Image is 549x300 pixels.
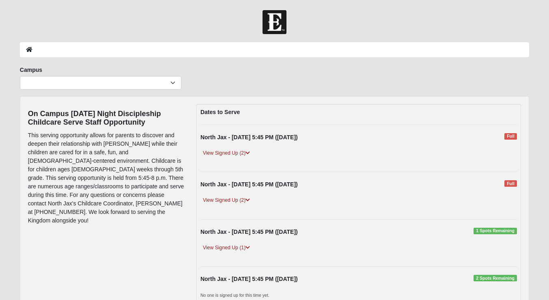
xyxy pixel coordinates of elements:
a: View Signed Up (2) [200,149,252,158]
span: Full [504,133,517,140]
strong: North Jax - [DATE] 5:45 PM ([DATE]) [200,276,298,282]
span: Full [504,180,517,187]
strong: North Jax - [DATE] 5:45 PM ([DATE]) [200,181,298,188]
span: 2 Spots Remaining [474,275,517,281]
label: Campus [20,66,42,74]
small: No one is signed up for this time yet. [200,293,269,298]
h4: On Campus [DATE] Night Discipleship Childcare Serve Staff Opportunity [28,110,184,127]
a: View Signed Up (1) [200,244,252,252]
a: View Signed Up (2) [200,196,252,205]
img: Church of Eleven22 Logo [263,10,286,34]
strong: North Jax - [DATE] 5:45 PM ([DATE]) [200,134,298,140]
p: This serving opportunity allows for parents to discover and deepen their relationship with [PERSO... [28,131,184,225]
strong: North Jax - [DATE] 5:45 PM ([DATE]) [200,229,298,235]
span: 1 Spots Remaining [474,228,517,234]
strong: Dates to Serve [200,109,240,115]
